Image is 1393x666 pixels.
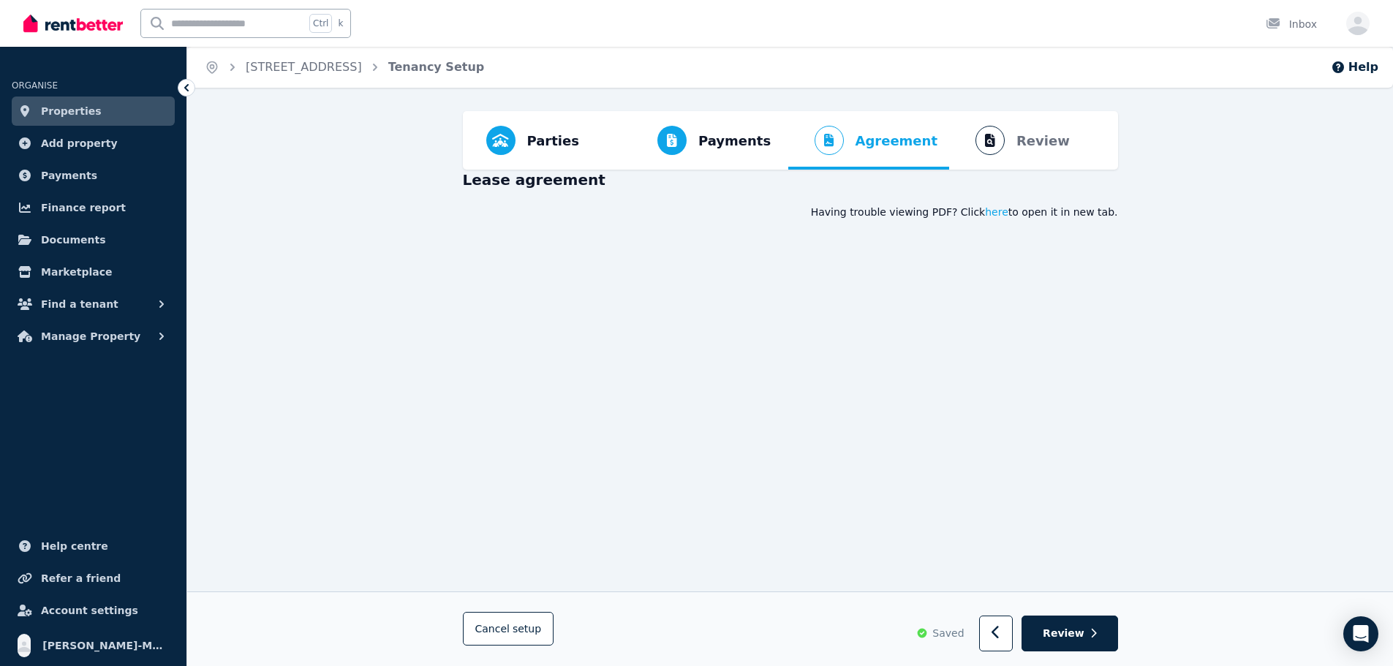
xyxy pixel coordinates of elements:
span: Properties [41,102,102,120]
span: Add property [41,135,118,152]
a: Properties [12,97,175,126]
button: Help [1331,58,1378,76]
span: Payments [41,167,97,184]
a: Help centre [12,531,175,561]
button: Payments [631,111,782,170]
span: Review [1016,131,1070,151]
span: Help centre [41,537,108,555]
span: Account settings [41,602,138,619]
a: Marketplace [12,257,175,287]
span: Cancel [475,624,542,635]
span: ORGANISE [12,80,58,91]
button: Find a tenant [12,290,175,319]
a: Account settings [12,596,175,625]
button: Manage Property [12,322,175,351]
button: Review [949,111,1081,170]
button: Cancelsetup [463,613,554,646]
div: Open Intercom Messenger [1343,616,1378,651]
button: Review [1022,616,1117,652]
span: Saved [932,627,964,641]
span: Tenancy Setup [388,58,485,76]
div: Having trouble viewing PDF? Click to open it in new tab. [463,205,1118,219]
span: k [338,18,343,29]
span: Review [1043,627,1084,641]
span: Finance report [41,199,126,216]
span: [PERSON_NAME]-May [PERSON_NAME] [42,637,169,654]
button: Parties [475,111,591,170]
a: Refer a friend [12,564,175,593]
span: Find a tenant [41,295,118,313]
span: Documents [41,231,106,249]
div: Inbox [1266,17,1317,31]
nav: Breadcrumb [187,47,502,88]
span: Ctrl [309,14,332,33]
a: Documents [12,225,175,254]
a: Finance report [12,193,175,222]
span: Parties [527,131,579,151]
nav: Progress [463,111,1118,170]
img: RentBetter [23,12,123,34]
span: Marketplace [41,263,112,281]
a: [STREET_ADDRESS] [246,60,362,74]
h3: Lease agreement [463,170,1118,190]
span: Refer a friend [41,569,121,587]
span: Payments [698,131,771,151]
a: Payments [12,161,175,190]
span: setup [513,622,541,637]
span: Manage Property [41,328,140,345]
span: here [985,205,1008,219]
a: Add property [12,129,175,158]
